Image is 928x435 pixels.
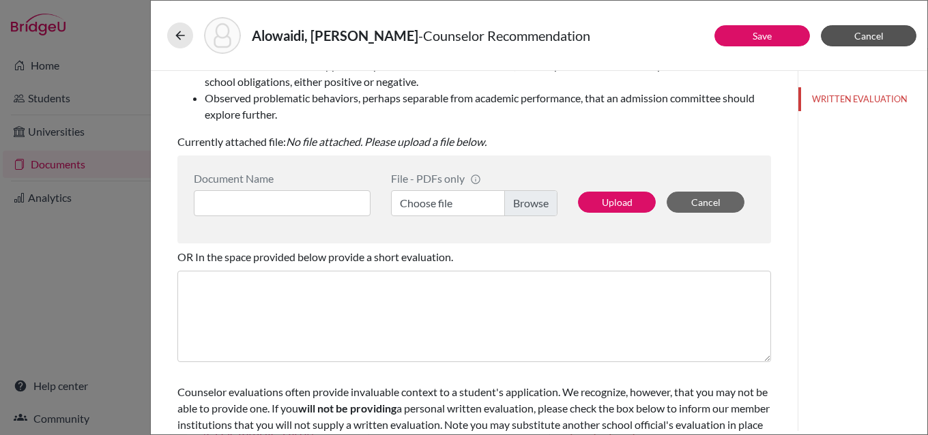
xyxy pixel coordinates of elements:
[391,190,557,216] label: Choose file
[205,90,771,123] li: Observed problematic behaviors, perhaps separable from academic performance, that an admission co...
[252,27,418,44] strong: Alowaidi, [PERSON_NAME]
[286,135,487,148] i: No file attached. Please upload a file below.
[391,172,557,185] div: File - PDFs only
[418,27,590,44] span: - Counselor Recommendation
[177,3,771,155] div: Currently attached file:
[798,87,927,111] button: WRITTEN EVALUATION
[578,192,656,213] button: Upload
[667,192,744,213] button: Cancel
[205,57,771,90] li: Relevant context for the applicant's performance and involvement, such as particularities of fami...
[177,250,453,263] span: OR In the space provided below provide a short evaluation.
[194,172,371,185] div: Document Name
[298,402,396,415] b: will not be providing
[470,174,481,185] span: info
